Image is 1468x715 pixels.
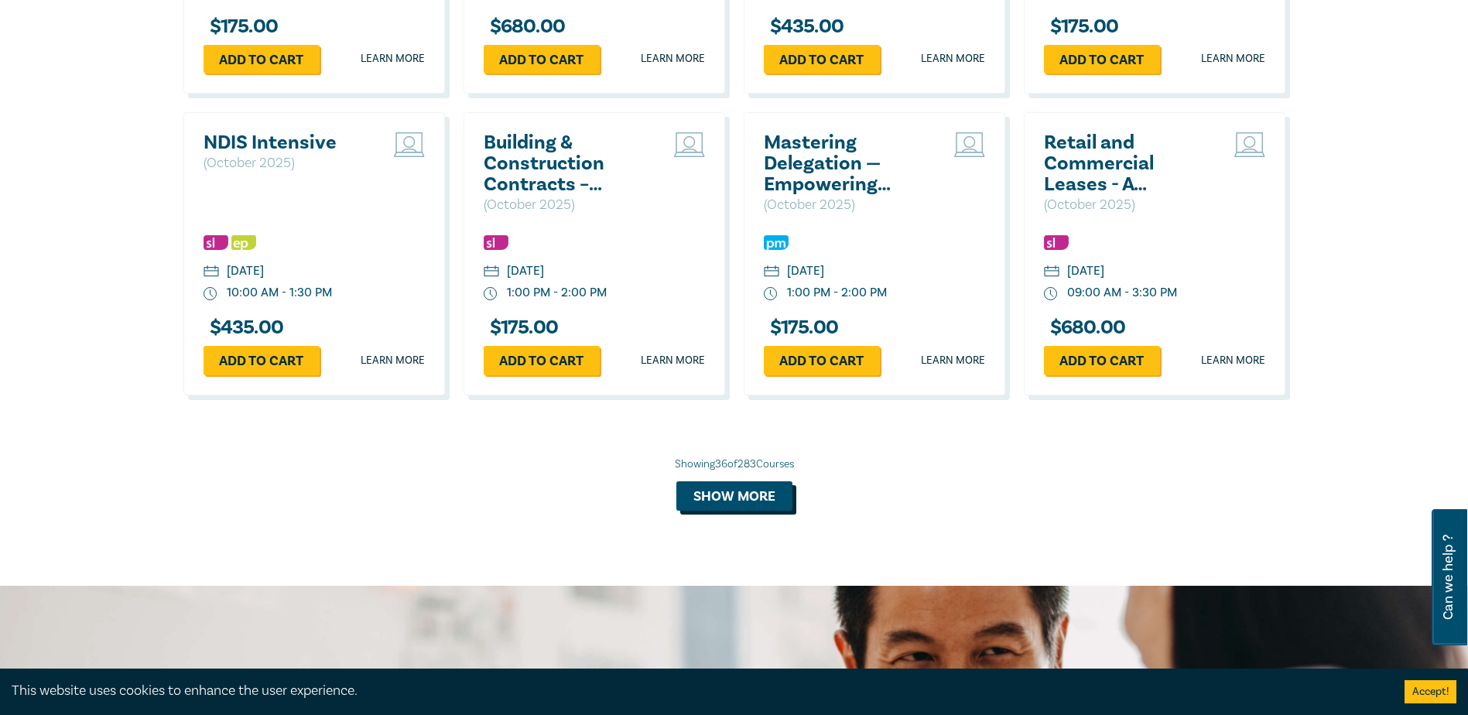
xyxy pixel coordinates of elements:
[484,132,650,195] a: Building & Construction Contracts – Contract Interpretation following Pafburn
[764,346,880,375] a: Add to cart
[204,346,320,375] a: Add to cart
[12,681,1381,701] div: This website uses cookies to enhance the user experience.
[204,153,370,173] p: ( October 2025 )
[1067,262,1104,280] div: [DATE]
[921,353,985,368] a: Learn more
[1044,265,1059,279] img: calendar
[484,317,559,338] h3: $ 175.00
[787,284,887,302] div: 1:00 PM - 2:00 PM
[484,346,600,375] a: Add to cart
[1044,346,1160,375] a: Add to cart
[787,262,824,280] div: [DATE]
[484,265,499,279] img: calendar
[764,317,839,338] h3: $ 175.00
[764,265,779,279] img: calendar
[484,287,498,301] img: watch
[1044,132,1210,195] a: Retail and Commercial Leases - A Practical Guide ([DATE])
[361,51,425,67] a: Learn more
[1067,284,1177,302] div: 09:00 AM - 3:30 PM
[204,45,320,74] a: Add to cart
[204,287,217,301] img: watch
[764,45,880,74] a: Add to cart
[394,132,425,157] img: Live Stream
[227,284,332,302] div: 10:00 AM - 1:30 PM
[764,195,930,215] p: ( October 2025 )
[1441,518,1456,636] span: Can we help ?
[204,16,279,37] h3: $ 175.00
[954,132,985,157] img: Live Stream
[1234,132,1265,157] img: Live Stream
[764,235,789,250] img: Practice Management & Business Skills
[1201,51,1265,67] a: Learn more
[1201,353,1265,368] a: Learn more
[183,457,1285,472] div: Showing 36 of 283 Courses
[764,16,844,37] h3: $ 435.00
[227,262,264,280] div: [DATE]
[484,45,600,74] a: Add to cart
[1044,16,1119,37] h3: $ 175.00
[204,265,219,279] img: calendar
[204,317,284,338] h3: $ 435.00
[676,481,792,511] button: Show more
[674,132,705,157] img: Live Stream
[1044,317,1126,338] h3: $ 680.00
[764,132,930,195] a: Mastering Delegation — Empowering Junior Lawyers for Success
[507,284,607,302] div: 1:00 PM - 2:00 PM
[921,51,985,67] a: Learn more
[204,132,370,153] a: NDIS Intensive
[361,353,425,368] a: Learn more
[641,353,705,368] a: Learn more
[484,16,566,37] h3: $ 680.00
[231,235,256,250] img: Ethics & Professional Responsibility
[1044,45,1160,74] a: Add to cart
[1044,195,1210,215] p: ( October 2025 )
[1044,287,1058,301] img: watch
[1405,680,1456,703] button: Accept cookies
[764,287,778,301] img: watch
[1044,235,1069,250] img: Substantive Law
[484,235,508,250] img: Substantive Law
[204,235,228,250] img: Substantive Law
[641,51,705,67] a: Learn more
[484,195,650,215] p: ( October 2025 )
[507,262,544,280] div: [DATE]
